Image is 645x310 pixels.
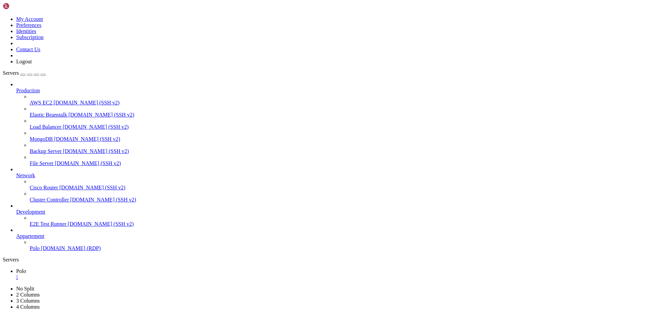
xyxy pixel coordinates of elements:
a: Servers [3,70,46,76]
a: My Account [16,16,43,22]
span: [DOMAIN_NAME] (SSH v2) [54,136,120,142]
a: Network [16,173,642,179]
a: Identities [16,28,36,34]
a: Logout [16,59,32,64]
a: Preferences [16,22,41,28]
span: Polo [16,268,26,274]
a: AWS EC2 [DOMAIN_NAME] (SSH v2) [30,100,642,106]
span: [DOMAIN_NAME] (SSH v2) [70,197,136,203]
span: Polo [30,245,39,251]
a: No Split [16,286,34,291]
a: 3 Columns [16,298,40,304]
span: Network [16,173,35,178]
span: [DOMAIN_NAME] (SSH v2) [55,160,121,166]
span: [DOMAIN_NAME] (SSH v2) [63,124,129,130]
a:  [16,274,642,280]
img: Shellngn [3,3,41,9]
a: Appartement [16,233,642,239]
a: Subscription [16,34,44,40]
span: Backup Server [30,148,62,154]
li: Cluster Controller [DOMAIN_NAME] (SSH v2) [30,191,642,203]
span: Servers [3,70,19,76]
span: Development [16,209,45,215]
a: Development [16,209,642,215]
span: Load Balancer [30,124,61,130]
li: Production [16,82,642,166]
span: [DOMAIN_NAME] (RDP) [41,245,101,251]
li: Load Balancer [DOMAIN_NAME] (SSH v2) [30,118,642,130]
span: Cisco Router [30,185,58,190]
li: MongoDB [DOMAIN_NAME] (SSH v2) [30,130,642,142]
li: AWS EC2 [DOMAIN_NAME] (SSH v2) [30,94,642,106]
span: Elastic Beanstalk [30,112,67,118]
li: Appartement [16,227,642,251]
a: Elastic Beanstalk [DOMAIN_NAME] (SSH v2) [30,112,642,118]
a: 4 Columns [16,304,40,310]
span: MongoDB [30,136,53,142]
span: File Server [30,160,54,166]
span: [DOMAIN_NAME] (SSH v2) [68,221,134,227]
span: Appartement [16,233,45,239]
a: Load Balancer [DOMAIN_NAME] (SSH v2) [30,124,642,130]
span: [DOMAIN_NAME] (SSH v2) [54,100,120,105]
a: Cluster Controller [DOMAIN_NAME] (SSH v2) [30,197,642,203]
a: Polo [DOMAIN_NAME] (RDP) [30,245,642,251]
a: 2 Columns [16,292,40,298]
a: Contact Us [16,46,40,52]
span: [DOMAIN_NAME] (SSH v2) [63,148,129,154]
span: Cluster Controller [30,197,69,203]
li: Backup Server [DOMAIN_NAME] (SSH v2) [30,142,642,154]
li: Cisco Router [DOMAIN_NAME] (SSH v2) [30,179,642,191]
a: Cisco Router [DOMAIN_NAME] (SSH v2) [30,185,642,191]
li: Network [16,166,642,203]
li: Polo [DOMAIN_NAME] (RDP) [30,239,642,251]
span: E2E Test Runner [30,221,66,227]
div: Servers [3,257,642,263]
a: E2E Test Runner [DOMAIN_NAME] (SSH v2) [30,221,642,227]
a: Production [16,88,642,94]
a: Backup Server [DOMAIN_NAME] (SSH v2) [30,148,642,154]
li: File Server [DOMAIN_NAME] (SSH v2) [30,154,642,166]
span: Production [16,88,40,93]
a: MongoDB [DOMAIN_NAME] (SSH v2) [30,136,642,142]
li: Elastic Beanstalk [DOMAIN_NAME] (SSH v2) [30,106,642,118]
span: [DOMAIN_NAME] (SSH v2) [59,185,125,190]
li: E2E Test Runner [DOMAIN_NAME] (SSH v2) [30,215,642,227]
span: [DOMAIN_NAME] (SSH v2) [68,112,135,118]
a: Polo [16,268,642,280]
li: Development [16,203,642,227]
span: AWS EC2 [30,100,52,105]
a: File Server [DOMAIN_NAME] (SSH v2) [30,160,642,166]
